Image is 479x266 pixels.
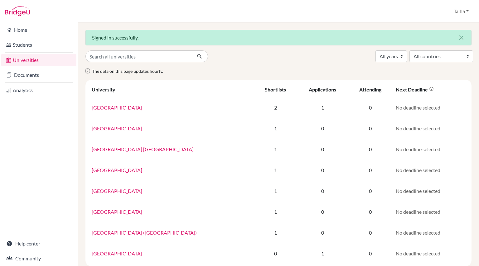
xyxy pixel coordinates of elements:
td: 0 [297,118,348,139]
a: [GEOGRAPHIC_DATA] [GEOGRAPHIC_DATA] [92,146,194,152]
td: 0 [348,139,392,160]
a: [GEOGRAPHIC_DATA] ([GEOGRAPHIC_DATA]) [92,230,197,236]
span: No deadline selected [396,125,440,131]
td: 0 [297,160,348,180]
td: 0 [348,222,392,243]
a: Documents [1,69,76,81]
a: Home [1,24,76,36]
input: Search all universities [85,50,192,62]
span: No deadline selected [396,188,440,194]
span: The data on this page updates hourly. [92,68,163,74]
td: 0 [297,222,348,243]
div: Shortlists [265,86,286,92]
button: Talha [451,5,472,17]
td: 2 [254,97,297,118]
td: 0 [297,201,348,222]
td: 0 [348,201,392,222]
td: 1 [297,97,348,118]
a: Help center [1,237,76,250]
a: [GEOGRAPHIC_DATA] [92,188,142,194]
a: [GEOGRAPHIC_DATA] [92,167,142,173]
td: 0 [297,139,348,160]
a: [GEOGRAPHIC_DATA] [92,125,142,131]
span: No deadline selected [396,146,440,152]
td: 0 [348,180,392,201]
td: 1 [297,243,348,264]
div: Signed in successfully. [85,30,472,45]
span: No deadline selected [396,167,440,173]
td: 1 [254,118,297,139]
a: Community [1,252,76,265]
td: 1 [254,160,297,180]
div: Applications [309,86,336,92]
a: Universities [1,54,76,66]
td: 1 [254,139,297,160]
span: No deadline selected [396,209,440,215]
div: Attending [359,86,381,92]
a: [GEOGRAPHIC_DATA] [92,250,142,256]
td: 0 [348,97,392,118]
td: 0 [348,243,392,264]
td: 1 [254,201,297,222]
td: 1 [254,180,297,201]
span: No deadline selected [396,250,440,256]
span: No deadline selected [396,105,440,110]
span: No deadline selected [396,230,440,236]
img: Bridge-U [5,6,30,16]
a: [GEOGRAPHIC_DATA] [92,209,142,215]
i: close [457,34,465,41]
button: Close [451,30,471,45]
td: 0 [254,243,297,264]
th: University [88,82,254,97]
td: 1 [254,222,297,243]
td: 0 [297,180,348,201]
a: [GEOGRAPHIC_DATA] [92,105,142,110]
a: Analytics [1,84,76,96]
div: Next deadline [396,86,434,92]
td: 0 [348,160,392,180]
td: 0 [348,118,392,139]
a: Students [1,39,76,51]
